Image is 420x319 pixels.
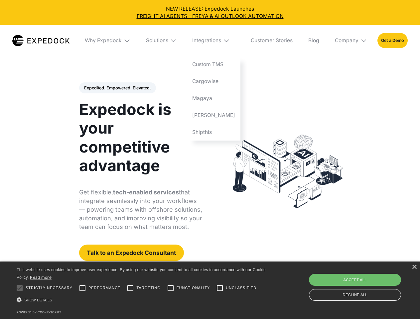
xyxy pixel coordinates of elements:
[24,298,52,302] span: Show details
[146,37,168,44] div: Solutions
[79,188,203,231] p: Get flexible, that integrate seamlessly into your workflows — powering teams with offshore soluti...
[5,13,415,20] a: FREIGHT AI AGENTS - FREYA & AI OUTLOOK AUTOMATION
[79,245,184,261] a: Talk to an Expedock Consultant
[226,285,256,291] span: Unclassified
[177,285,210,291] span: Functionality
[88,285,121,291] span: Performance
[80,25,136,56] div: Why Expedock
[187,25,240,56] div: Integrations
[85,37,122,44] div: Why Expedock
[17,267,266,280] span: This website uses cookies to improve user experience. By using our website you consent to all coo...
[303,25,324,56] a: Blog
[187,56,240,141] nav: Integrations
[26,285,72,291] span: Strictly necessary
[141,25,182,56] div: Solutions
[187,56,240,73] a: Custom TMS
[335,37,358,44] div: Company
[17,296,268,305] div: Show details
[245,25,298,56] a: Customer Stories
[187,124,240,141] a: Shipthis
[187,73,240,90] a: Cargowise
[377,33,408,48] a: Get a Demo
[187,90,240,107] a: Magaya
[113,189,179,196] strong: tech-enabled services
[136,285,160,291] span: Targeting
[5,5,415,20] div: NEW RELEASE: Expedock Launches
[330,25,372,56] div: Company
[309,247,420,319] iframe: Chat Widget
[192,37,221,44] div: Integrations
[187,107,240,124] a: [PERSON_NAME]
[79,100,203,175] h1: Expedock is your competitive advantage
[17,310,61,314] a: Powered by cookie-script
[30,275,52,280] a: Read more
